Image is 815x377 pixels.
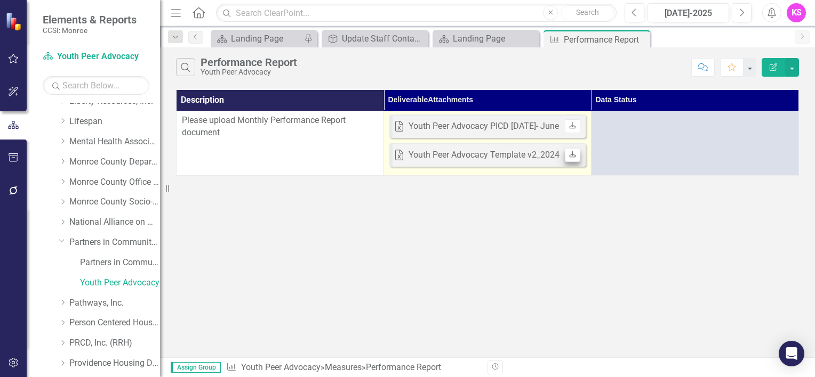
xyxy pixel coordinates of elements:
[453,32,537,45] div: Landing Page
[201,56,297,68] div: Performance Report
[80,277,160,289] a: Youth Peer Advocacy
[324,32,426,45] a: Update Staff Contacts and Website Link on Agency Landing Page
[409,120,576,133] div: Youth Peer Advocacy PICD [DATE]- June.xlsx
[69,136,160,148] a: Mental Health Association
[69,116,160,128] a: Lifespan
[342,32,426,45] div: Update Staff Contacts and Website Link on Agency Landing Page
[325,362,362,372] a: Measures
[561,5,614,20] button: Search
[787,3,806,22] button: KS
[592,111,799,175] td: Double-Click to Edit
[69,337,160,349] a: PRCD, Inc. (RRH)
[69,297,160,309] a: Pathways, Inc.
[177,111,384,175] td: Double-Click to Edit
[576,8,599,17] span: Search
[69,216,160,228] a: National Alliance on Mental Illness
[409,149,592,161] div: Youth Peer Advocacy Template v2_2024_-ST.xlsx
[43,76,149,95] input: Search Below...
[69,176,160,188] a: Monroe County Office of Mental Health
[231,32,301,45] div: Landing Page
[226,362,480,374] div: » »
[171,362,221,373] span: Assign Group
[43,51,149,63] a: Youth Peer Advocacy
[648,3,729,22] button: [DATE]-2025
[564,33,648,46] div: Performance Report
[213,32,301,45] a: Landing Page
[201,68,297,76] div: Youth Peer Advocacy
[366,362,441,372] div: Performance Report
[384,111,592,175] td: Double-Click to Edit
[435,32,537,45] a: Landing Page
[69,357,160,370] a: Providence Housing Development Corporation
[69,236,160,249] a: Partners in Community Development
[80,257,160,269] a: Partners in Community Development (MCOMH Internal)
[43,26,137,35] small: CCSI: Monroe
[182,115,346,137] span: Please upload Monthly Performance Report document
[779,341,804,366] div: Open Intercom Messenger
[241,362,321,372] a: Youth Peer Advocacy
[69,317,160,329] a: Person Centered Housing Options, Inc.
[43,13,137,26] span: Elements & Reports
[69,196,160,208] a: Monroe County Socio-Legal Center
[216,4,617,22] input: Search ClearPoint...
[5,11,25,31] img: ClearPoint Strategy
[651,7,725,20] div: [DATE]-2025
[69,156,160,168] a: Monroe County Department of Social Services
